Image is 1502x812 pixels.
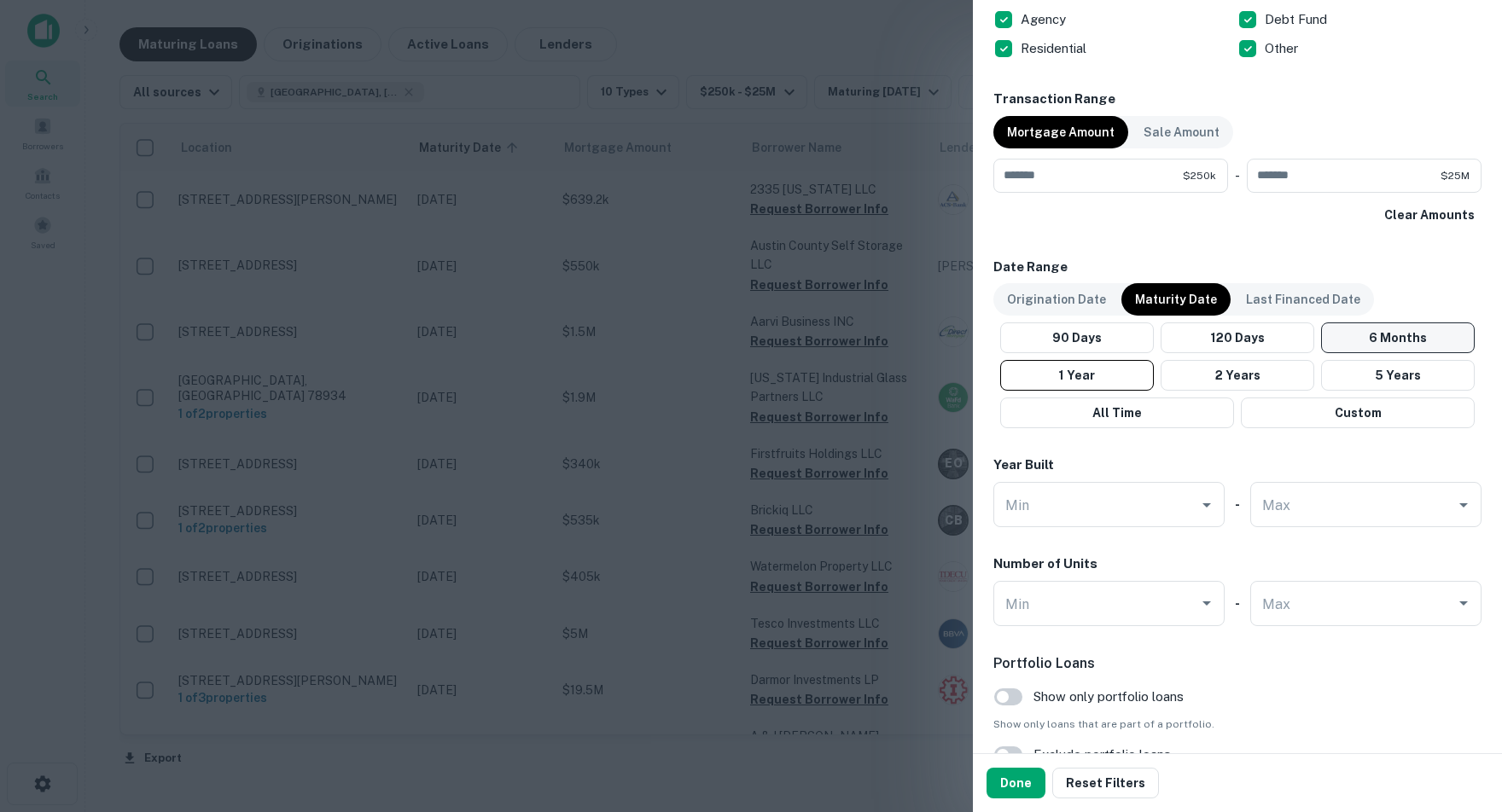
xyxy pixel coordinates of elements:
button: 120 Days [1161,322,1314,353]
h6: - [1235,495,1240,514]
h6: - [1235,594,1240,613]
span: Show only portfolio loans [1033,687,1184,707]
iframe: Chat Widget [1417,676,1502,757]
p: Debt Fund [1265,9,1330,30]
button: Open [1452,493,1476,517]
div: - [1235,159,1240,193]
button: Open [1452,591,1476,615]
span: $250k [1183,168,1216,183]
h6: Transaction Range [993,90,1482,109]
h6: Portfolio Loans [993,653,1482,674]
button: Custom [1241,397,1475,428]
p: Mortgage Amount [1007,123,1115,142]
span: Show only loans that are part of a portfolio. [993,716,1482,732]
button: Clear Amounts [1377,200,1482,230]
button: 2 Years [1161,360,1314,391]
p: Other [1265,38,1301,59]
button: 6 Months [1321,322,1475,353]
span: $25M [1441,168,1470,183]
button: Done [987,768,1045,798]
h6: Year Built [993,455,1054,475]
button: 90 Days [1000,322,1154,353]
h6: Number of Units [993,554,1097,574]
h6: Date Range [993,258,1482,277]
p: Last Financed Date [1246,290,1360,309]
p: Sale Amount [1144,123,1220,142]
span: Exclude portfolio loans [1033,745,1171,765]
button: Open [1195,591,1219,615]
p: Maturity Date [1135,290,1217,309]
button: 5 Years [1321,360,1475,391]
p: Agency [1021,9,1069,30]
button: Open [1195,493,1219,517]
button: 1 Year [1000,360,1154,391]
p: Origination Date [1007,290,1106,309]
p: Residential [1021,38,1090,59]
button: Reset Filters [1052,768,1159,798]
button: All Time [1000,397,1234,428]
